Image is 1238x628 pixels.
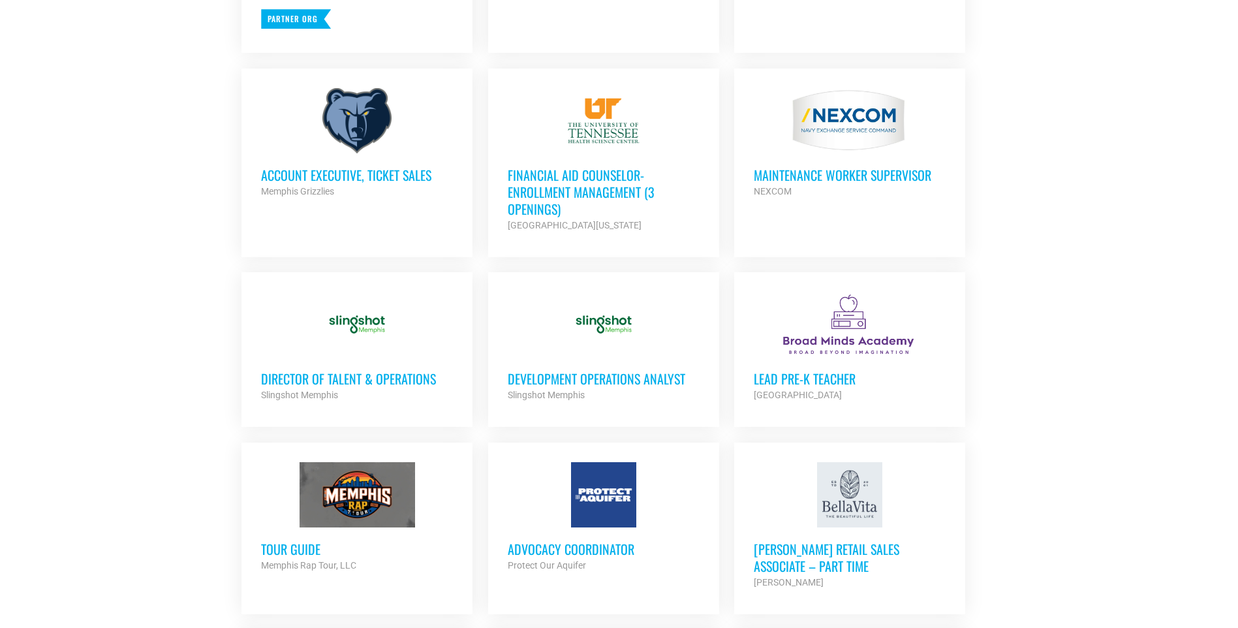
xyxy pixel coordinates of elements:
a: Tour Guide Memphis Rap Tour, LLC [241,443,472,593]
h3: Advocacy Coordinator [508,541,700,557]
strong: Memphis Grizzlies [261,186,334,196]
a: [PERSON_NAME] Retail Sales Associate – Part Time [PERSON_NAME] [734,443,965,610]
a: Financial Aid Counselor-Enrollment Management (3 Openings) [GEOGRAPHIC_DATA][US_STATE] [488,69,719,253]
h3: Development Operations Analyst [508,370,700,387]
a: Account Executive, Ticket Sales Memphis Grizzlies [241,69,472,219]
h3: Financial Aid Counselor-Enrollment Management (3 Openings) [508,166,700,217]
h3: MAINTENANCE WORKER SUPERVISOR [754,166,946,183]
a: Lead Pre-K Teacher [GEOGRAPHIC_DATA] [734,272,965,422]
a: MAINTENANCE WORKER SUPERVISOR NEXCOM [734,69,965,219]
strong: [PERSON_NAME] [754,577,824,588]
a: Development Operations Analyst Slingshot Memphis [488,272,719,422]
h3: Tour Guide [261,541,453,557]
a: Director of Talent & Operations Slingshot Memphis [241,272,472,422]
strong: NEXCOM [754,186,792,196]
strong: Slingshot Memphis [261,390,338,400]
strong: [GEOGRAPHIC_DATA] [754,390,842,400]
a: Advocacy Coordinator Protect Our Aquifer [488,443,719,593]
h3: Account Executive, Ticket Sales [261,166,453,183]
strong: Protect Our Aquifer [508,560,586,571]
strong: Memphis Rap Tour, LLC [261,560,356,571]
h3: Lead Pre-K Teacher [754,370,946,387]
strong: Slingshot Memphis [508,390,585,400]
h3: [PERSON_NAME] Retail Sales Associate – Part Time [754,541,946,574]
p: Partner Org [261,9,331,29]
h3: Director of Talent & Operations [261,370,453,387]
strong: [GEOGRAPHIC_DATA][US_STATE] [508,220,642,230]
